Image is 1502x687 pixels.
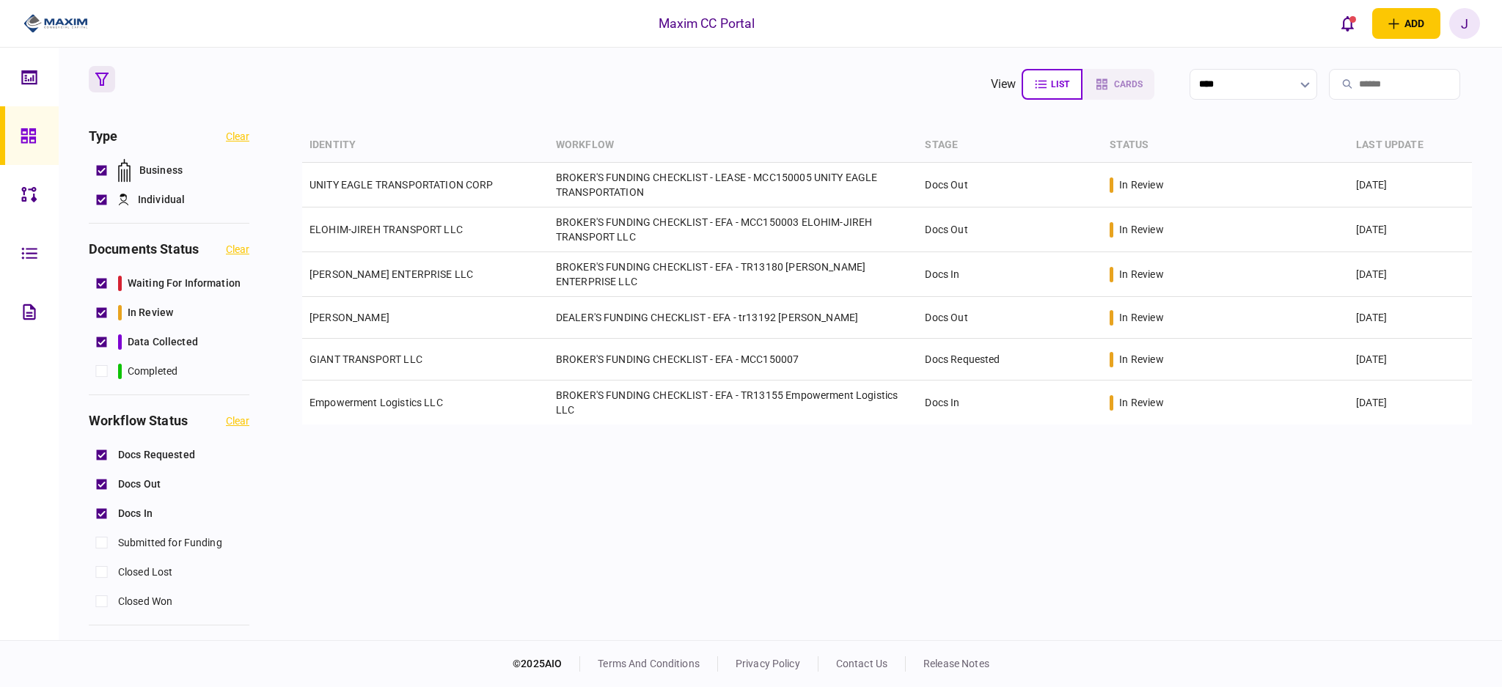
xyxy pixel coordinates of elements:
[549,339,918,381] td: BROKER'S FUNDING CHECKLIST - EFA - MCC150007
[549,207,918,252] td: BROKER'S FUNDING CHECKLIST - EFA - MCC150003 ELOHIM-JIREH TRANSPORT LLC
[302,128,549,163] th: identity
[1102,128,1349,163] th: status
[309,268,473,280] a: [PERSON_NAME] ENTERPRISE LLC
[1372,8,1440,39] button: open adding identity options
[917,163,1102,207] td: Docs Out
[128,305,173,320] span: in review
[1349,207,1472,252] td: [DATE]
[139,163,183,178] span: Business
[917,207,1102,252] td: Docs Out
[836,658,887,669] a: contact us
[128,276,241,291] span: waiting for information
[118,447,195,463] span: Docs Requested
[549,128,918,163] th: workflow
[659,14,755,33] div: Maxim CC Portal
[309,397,443,408] a: Empowerment Logistics LLC
[118,565,172,580] span: Closed Lost
[736,658,800,669] a: privacy policy
[128,334,198,350] span: data collected
[1119,267,1163,282] div: in review
[1349,381,1472,425] td: [DATE]
[1449,8,1480,39] button: J
[1349,297,1472,339] td: [DATE]
[549,163,918,207] td: BROKER'S FUNDING CHECKLIST - LEASE - MCC150005 UNITY EAGLE TRANSPORTATION
[1349,163,1472,207] td: [DATE]
[309,179,494,191] a: UNITY EAGLE TRANSPORTATION CORP
[1119,352,1163,367] div: in review
[923,658,989,669] a: release notes
[128,364,177,379] span: completed
[1119,310,1163,325] div: in review
[89,130,118,143] h3: Type
[549,297,918,339] td: DEALER'S FUNDING CHECKLIST - EFA - tr13192 [PERSON_NAME]
[226,243,249,255] button: clear
[1082,69,1154,100] button: cards
[309,312,389,323] a: [PERSON_NAME]
[89,243,199,256] h3: documents status
[1022,69,1082,100] button: list
[89,414,188,427] h3: workflow status
[309,353,422,365] a: GIANT TRANSPORT LLC
[1114,79,1143,89] span: cards
[23,12,89,34] img: client company logo
[549,381,918,425] td: BROKER'S FUNDING CHECKLIST - EFA - TR13155 Empowerment Logistics LLC
[118,535,222,551] span: Submitted for Funding
[1119,395,1163,410] div: in review
[917,381,1102,425] td: Docs In
[917,128,1102,163] th: stage
[138,192,185,207] span: Individual
[118,477,161,492] span: Docs Out
[1349,252,1472,297] td: [DATE]
[1119,177,1163,192] div: in review
[991,76,1016,93] div: view
[513,656,580,672] div: © 2025 AIO
[598,658,700,669] a: terms and conditions
[917,339,1102,381] td: Docs Requested
[549,252,918,297] td: BROKER'S FUNDING CHECKLIST - EFA - TR13180 [PERSON_NAME] ENTERPRISE LLC
[1051,79,1069,89] span: list
[226,415,249,427] button: clear
[226,131,249,142] button: clear
[1349,339,1472,381] td: [DATE]
[1333,8,1363,39] button: open notifications list
[917,297,1102,339] td: Docs Out
[309,224,463,235] a: ELOHIM-JIREH TRANSPORT LLC
[1349,128,1472,163] th: last update
[118,594,172,609] span: Closed Won
[917,252,1102,297] td: Docs In
[118,506,153,521] span: Docs In
[1119,222,1163,237] div: in review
